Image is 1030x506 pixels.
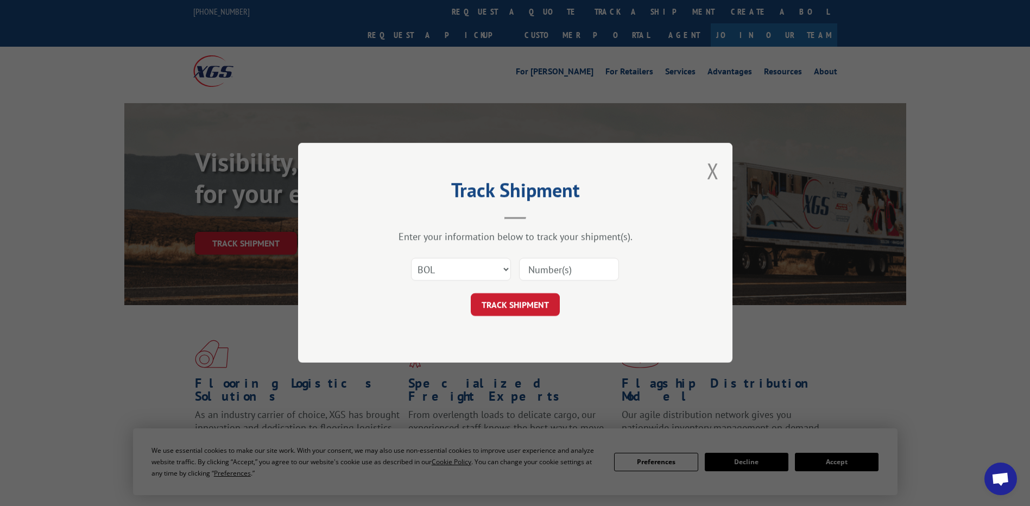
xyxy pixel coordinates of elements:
input: Number(s) [519,258,619,281]
div: Open chat [984,463,1017,495]
button: Close modal [707,156,719,185]
button: TRACK SHIPMENT [471,294,560,317]
h2: Track Shipment [352,182,678,203]
div: Enter your information below to track your shipment(s). [352,231,678,243]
